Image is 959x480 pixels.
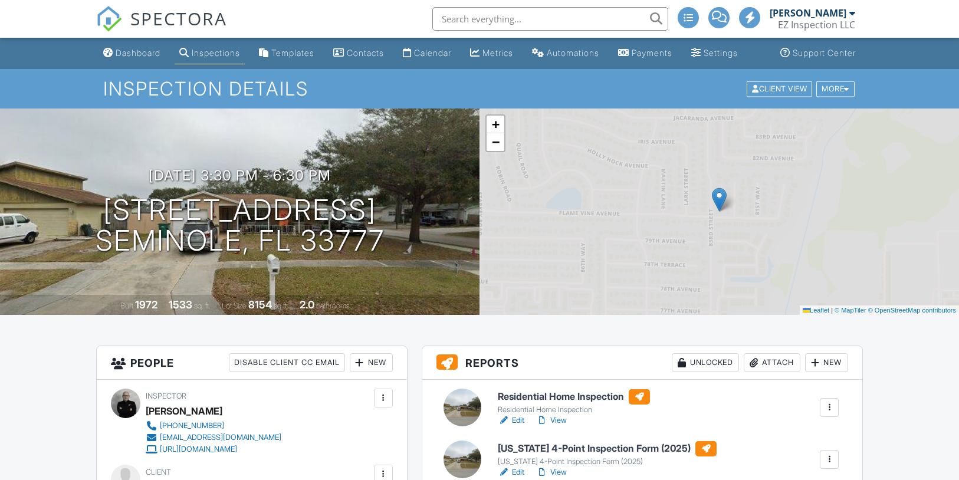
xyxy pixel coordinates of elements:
a: Payments [613,42,677,64]
div: Client View [747,81,812,97]
a: Calendar [398,42,456,64]
div: [US_STATE] 4-Point Inspection Form (2025) [498,457,717,466]
span: Lot Size [222,301,247,310]
a: Residential Home Inspection Residential Home Inspection [498,389,650,415]
h6: Residential Home Inspection [498,389,650,405]
span: Built [120,301,133,310]
span: Inspector [146,392,186,400]
div: [URL][DOMAIN_NAME] [160,445,237,454]
div: More [816,81,855,97]
div: [EMAIL_ADDRESS][DOMAIN_NAME] [160,433,281,442]
div: Payments [632,48,672,58]
span: | [831,307,833,314]
a: Support Center [776,42,861,64]
a: © OpenStreetMap contributors [868,307,956,314]
a: © MapTiler [835,307,866,314]
span: sq. ft. [194,301,211,310]
a: [US_STATE] 4-Point Inspection Form (2025) [US_STATE] 4-Point Inspection Form (2025) [498,441,717,467]
a: View [536,415,567,426]
input: Search everything... [432,7,668,31]
h3: People [97,346,407,380]
div: Settings [704,48,738,58]
div: Inspections [192,48,240,58]
div: Contacts [347,48,384,58]
h1: Inspection Details [103,78,855,99]
div: Residential Home Inspection [498,405,650,415]
span: Client [146,468,171,476]
div: Support Center [793,48,856,58]
a: Templates [254,42,319,64]
h1: [STREET_ADDRESS] Seminole, FL 33777 [96,195,385,257]
span: sq.ft. [274,301,288,310]
div: Disable Client CC Email [229,353,345,372]
div: Dashboard [116,48,160,58]
a: View [536,466,567,478]
div: Attach [744,353,800,372]
a: Edit [498,466,524,478]
span: + [492,117,500,131]
a: [EMAIL_ADDRESS][DOMAIN_NAME] [146,432,281,443]
div: Unlocked [672,353,739,372]
a: Inspections [175,42,245,64]
div: New [350,353,393,372]
a: SPECTORA [96,16,227,41]
a: Settings [687,42,743,64]
div: Metrics [482,48,513,58]
div: Calendar [414,48,451,58]
div: [PHONE_NUMBER] [160,421,224,430]
div: Automations [547,48,599,58]
a: [PHONE_NUMBER] [146,420,281,432]
img: The Best Home Inspection Software - Spectora [96,6,122,32]
div: 1972 [135,298,157,311]
a: Dashboard [98,42,165,64]
div: 2.0 [300,298,314,311]
div: EZ Inspection LLC [778,19,855,31]
a: Metrics [465,42,518,64]
div: Templates [271,48,314,58]
a: [URL][DOMAIN_NAME] [146,443,281,455]
a: Automations (Advanced) [527,42,604,64]
div: [PERSON_NAME] [146,402,222,420]
a: Leaflet [803,307,829,314]
div: New [805,353,848,372]
span: − [492,134,500,149]
div: [PERSON_NAME] [770,7,846,19]
h6: [US_STATE] 4-Point Inspection Form (2025) [498,441,717,456]
a: Edit [498,415,524,426]
h3: Reports [422,346,863,380]
a: Client View [745,84,815,93]
span: SPECTORA [130,6,227,31]
a: Contacts [329,42,389,64]
div: 8154 [248,298,272,311]
div: 1533 [169,298,192,311]
a: Zoom out [487,133,504,151]
a: Zoom in [487,116,504,133]
h3: [DATE] 3:30 pm - 6:30 pm [149,167,331,183]
span: bathrooms [316,301,350,310]
img: Marker [712,188,727,212]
